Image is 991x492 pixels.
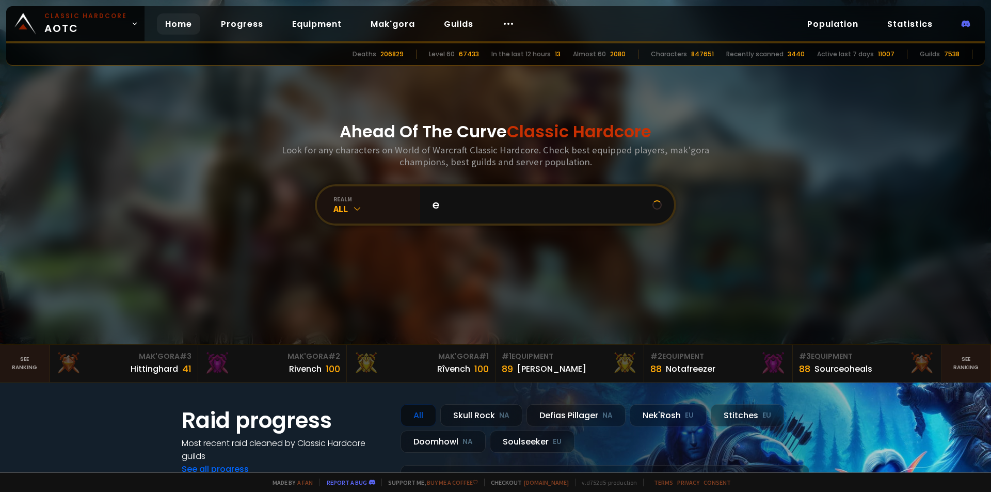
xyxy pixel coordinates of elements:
[691,50,714,59] div: 847651
[213,13,271,35] a: Progress
[799,362,810,376] div: 88
[762,410,771,421] small: EU
[553,437,562,447] small: EU
[182,437,388,463] h4: Most recent raid cleaned by Classic Hardcore guilds
[610,50,626,59] div: 2080
[157,13,200,35] a: Home
[502,351,512,361] span: # 1
[333,203,420,215] div: All
[44,11,127,36] span: AOTC
[182,463,249,475] a: See all progress
[799,13,867,35] a: Population
[284,13,350,35] a: Equipment
[677,479,699,486] a: Privacy
[326,362,340,376] div: 100
[429,50,455,59] div: Level 60
[44,11,127,21] small: Classic Hardcore
[459,50,479,59] div: 67433
[944,50,960,59] div: 7538
[347,345,495,382] a: Mak'Gora#1Rîvench100
[180,351,191,361] span: # 3
[474,362,489,376] div: 100
[788,50,805,59] div: 3440
[340,119,651,144] h1: Ahead Of The Curve
[131,362,178,375] div: Hittinghard
[56,351,191,362] div: Mak'Gora
[573,50,606,59] div: Almost 60
[427,479,478,486] a: Buy me a coffee
[440,404,522,426] div: Skull Rock
[333,195,420,203] div: realm
[490,431,574,453] div: Soulseeker
[289,362,322,375] div: Rivench
[204,351,340,362] div: Mak'Gora
[654,479,673,486] a: Terms
[502,362,513,376] div: 89
[362,13,423,35] a: Mak'gora
[327,479,367,486] a: Report a bug
[555,50,561,59] div: 13
[644,345,793,382] a: #2Equipment88Notafreezer
[920,50,940,59] div: Guilds
[726,50,784,59] div: Recently scanned
[502,351,637,362] div: Equipment
[484,479,569,486] span: Checkout
[879,13,941,35] a: Statistics
[278,144,713,168] h3: Look for any characters on World of Warcraft Classic Hardcore. Check best equipped players, mak'g...
[650,351,662,361] span: # 2
[437,362,470,375] div: Rîvench
[50,345,198,382] a: Mak'Gora#3Hittinghard41
[6,6,145,41] a: Classic HardcoreAOTC
[793,345,941,382] a: #3Equipment88Sourceoheals
[651,50,687,59] div: Characters
[799,351,935,362] div: Equipment
[941,345,991,382] a: Seeranking
[266,479,313,486] span: Made by
[462,437,473,447] small: NA
[353,351,489,362] div: Mak'Gora
[401,431,486,453] div: Doomhowl
[602,410,613,421] small: NA
[479,351,489,361] span: # 1
[436,13,482,35] a: Guilds
[495,345,644,382] a: #1Equipment89[PERSON_NAME]
[666,362,715,375] div: Notafreezer
[878,50,894,59] div: 11007
[198,345,347,382] a: Mak'Gora#2Rivench100
[650,362,662,376] div: 88
[814,362,872,375] div: Sourceoheals
[401,404,436,426] div: All
[526,404,626,426] div: Defias Pillager
[630,404,707,426] div: Nek'Rosh
[517,362,586,375] div: [PERSON_NAME]
[575,479,637,486] span: v. d752d5 - production
[353,50,376,59] div: Deaths
[182,404,388,437] h1: Raid progress
[297,479,313,486] a: a fan
[704,479,731,486] a: Consent
[182,362,191,376] div: 41
[524,479,569,486] a: [DOMAIN_NAME]
[491,50,551,59] div: In the last 12 hours
[328,351,340,361] span: # 2
[685,410,694,421] small: EU
[650,351,786,362] div: Equipment
[499,410,509,421] small: NA
[817,50,874,59] div: Active last 7 days
[711,404,784,426] div: Stitches
[507,120,651,143] span: Classic Hardcore
[380,50,404,59] div: 206829
[426,186,652,224] input: Search a character...
[799,351,811,361] span: # 3
[381,479,478,486] span: Support me,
